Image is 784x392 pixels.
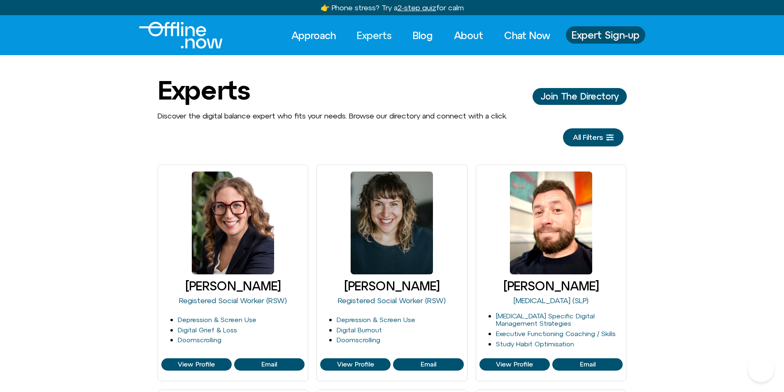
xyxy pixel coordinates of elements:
u: 2-step quiz [398,3,436,12]
h3: [PERSON_NAME] [161,279,305,293]
a: Registered Social Worker (RSW) [338,296,446,305]
a: Depression & Screen Use [178,316,256,323]
a: View Profile of Cleo Haber [393,358,463,371]
span: All Filters [573,133,603,141]
span: Join The Directory [541,91,619,101]
a: [MEDICAL_DATA] (SLP) [514,296,589,305]
a: 👉 Phone stress? Try a2-step quizfor calm [321,3,464,12]
a: [MEDICAL_DATA] Specific Digital Management Strategies [496,312,595,327]
a: Expert Sign-up [566,26,645,44]
h3: [PERSON_NAME] [479,279,623,293]
a: Registered Social Worker (RSW) [179,296,287,305]
h1: Experts [158,76,250,104]
div: Logo [139,22,209,49]
a: View Profile of Cleo Haber [320,358,391,371]
a: Experts [349,26,399,44]
a: View Profile of Blair Wexler-Singer [234,358,305,371]
a: View Profile of Craig Selinger [552,358,623,371]
img: Offline.Now logo in white. Text of the words offline.now with a line going through the "O" [139,22,223,49]
a: Join The Director [533,88,627,104]
a: Blog [405,26,440,44]
iframe: Botpress [748,356,774,382]
h3: [PERSON_NAME] [320,279,464,293]
span: View Profile [178,361,215,368]
a: Doomscrolling [337,336,380,343]
span: Email [261,361,277,368]
a: Study Habit Optimisation [496,340,574,348]
a: Approach [284,26,343,44]
span: Email [580,361,596,368]
span: View Profile [496,361,533,368]
a: Doomscrolling [178,336,221,343]
span: View Profile [337,361,374,368]
a: View Profile of Blair Wexler-Singer [161,358,232,371]
a: View Profile of Craig Selinger [479,358,550,371]
span: Email [421,361,436,368]
a: All Filters [563,128,623,146]
a: Depression & Screen Use [337,316,415,323]
a: Chat Now [497,26,558,44]
span: Expert Sign-up [572,30,640,40]
a: Digital Burnout [337,326,382,334]
span: Discover the digital balance expert who fits your needs. Browse our directory and connect with a ... [158,111,507,120]
a: About [447,26,491,44]
a: Executive Functioning Coaching / Skills [496,330,616,337]
nav: Menu [284,26,558,44]
a: Digital Grief & Loss [178,326,237,334]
